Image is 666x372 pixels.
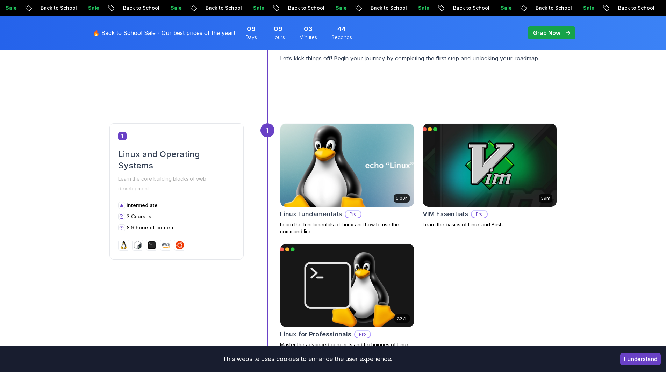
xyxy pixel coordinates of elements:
[408,5,430,12] p: Sale
[490,5,513,12] p: Sale
[274,24,282,34] span: 9 Hours
[245,34,257,41] span: Days
[620,353,661,365] button: Accept cookies
[278,5,325,12] p: Back to School
[443,5,490,12] p: Back to School
[280,244,414,327] img: Linux for Professionals card
[304,24,313,34] span: 3 Minutes
[280,329,351,339] h2: Linux for Professionals
[118,149,235,171] h2: Linux and Operating Systems
[5,351,610,367] div: This website uses cookies to enhance the user experience.
[277,122,417,209] img: Linux Fundamentals card
[299,34,317,41] span: Minutes
[360,5,408,12] p: Back to School
[525,5,573,12] p: Back to School
[127,202,158,209] p: intermediate
[423,221,557,228] p: Learn the basics of Linux and Bash.
[337,24,346,34] span: 44 Seconds
[280,209,342,219] h2: Linux Fundamentals
[247,24,256,34] span: 9 Days
[541,196,550,201] p: 39m
[423,209,468,219] h2: VIM Essentials
[134,241,142,249] img: bash logo
[195,5,243,12] p: Back to School
[176,241,184,249] img: ubuntu logo
[608,5,656,12] p: Back to School
[127,213,151,219] span: 3 Courses
[280,243,414,362] a: Linux for Professionals card2.27hLinux for ProfessionalsProMaster the advanced concepts and techn...
[280,123,414,235] a: Linux Fundamentals card6.00hLinux FundamentalsProLearn the fundamentals of Linux and how to use t...
[331,34,352,41] span: Seconds
[243,5,265,12] p: Sale
[280,54,557,63] p: Let’s kick things off! Begin your journey by completing the first step and unlocking your roadmap.
[396,196,408,201] p: 6.00h
[423,124,557,207] img: VIM Essentials card
[118,132,127,140] span: 1
[271,34,285,41] span: Hours
[423,123,557,228] a: VIM Essentials card39mVIM EssentialsProLearn the basics of Linux and Bash.
[120,241,128,249] img: linux logo
[78,5,100,12] p: Sale
[127,224,175,231] p: 8.9 hours of content
[162,241,170,249] img: aws logo
[355,331,370,338] p: Pro
[325,5,348,12] p: Sale
[345,211,361,218] p: Pro
[533,29,560,37] p: Grab Now
[160,5,183,12] p: Sale
[93,29,235,37] p: 🔥 Back to School Sale - Our best prices of the year!
[118,174,235,194] p: Learn the core building blocks of web development
[280,221,414,235] p: Learn the fundamentals of Linux and how to use the command line
[148,241,156,249] img: terminal logo
[573,5,595,12] p: Sale
[113,5,160,12] p: Back to School
[472,211,487,218] p: Pro
[30,5,78,12] p: Back to School
[396,316,408,321] p: 2.27h
[280,341,414,362] p: Master the advanced concepts and techniques of Linux with our comprehensive course designed for p...
[260,123,274,137] div: 1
